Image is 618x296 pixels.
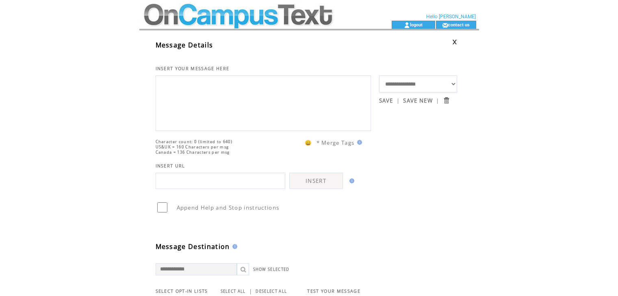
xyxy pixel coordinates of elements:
[347,178,354,183] img: help.gif
[253,267,290,272] a: SHOW SELECTED
[307,288,360,294] span: TEST YOUR MESSAGE
[355,140,362,145] img: help.gif
[256,289,287,294] a: DESELECT ALL
[156,163,185,169] span: INSERT URL
[221,289,246,294] a: SELECT ALL
[397,97,400,104] span: |
[156,41,213,49] span: Message Details
[156,242,230,251] span: Message Destination
[305,139,312,146] span: 😀
[442,22,448,28] img: contact_us_icon.gif
[156,288,208,294] span: SELECT OPT-IN LISTS
[426,14,476,19] span: Hello [PERSON_NAME]
[379,97,393,104] a: SAVE
[442,97,450,104] input: Submit
[410,22,423,27] a: logout
[317,139,355,146] span: * Merge Tags
[404,22,410,28] img: account_icon.gif
[230,244,237,249] img: help.gif
[156,150,230,155] span: Canada = 136 Characters per msg
[436,97,439,104] span: |
[448,22,470,27] a: contact us
[403,97,433,104] a: SAVE NEW
[156,66,230,71] span: INSERT YOUR MESSAGE HERE
[177,204,280,211] span: Append Help and Stop instructions
[156,144,229,150] span: US&UK = 160 Characters per msg
[249,287,252,295] span: |
[289,173,343,189] a: INSERT
[156,139,233,144] span: Character count: 0 (limited to 640)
